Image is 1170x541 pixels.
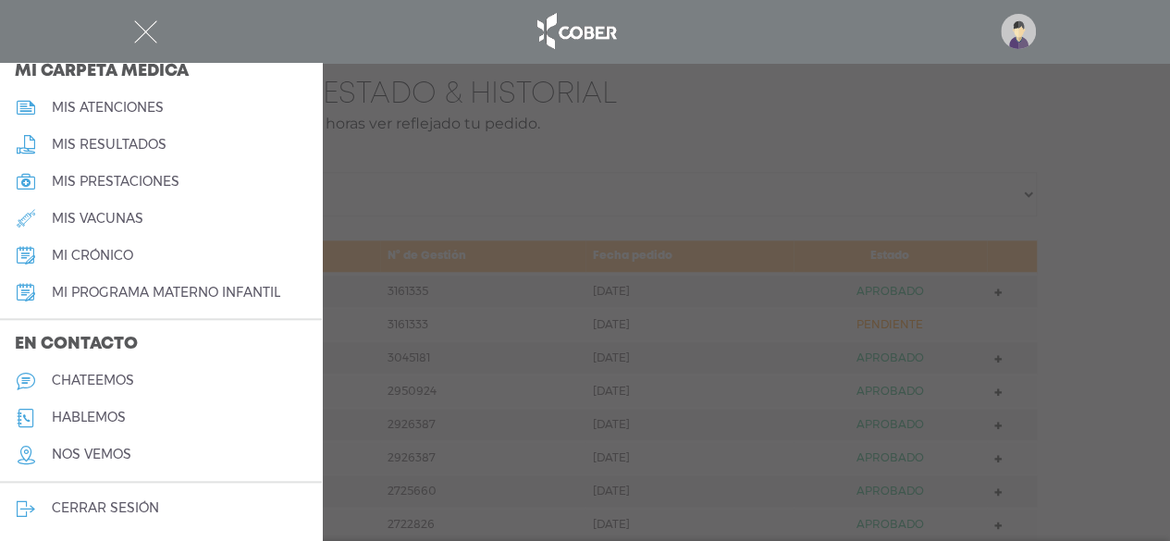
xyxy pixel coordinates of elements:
[134,20,157,43] img: Cober_menu-close-white.svg
[1001,14,1036,49] img: profile-placeholder.svg
[52,211,143,227] h5: mis vacunas
[52,137,166,153] h5: mis resultados
[52,248,133,264] h5: mi crónico
[52,373,134,388] h5: chateemos
[52,500,159,516] h5: cerrar sesión
[52,100,164,116] h5: mis atenciones
[52,285,280,301] h5: mi programa materno infantil
[527,9,624,54] img: logo_cober_home-white.png
[52,447,131,462] h5: nos vemos
[52,174,179,190] h5: mis prestaciones
[52,410,126,425] h5: hablemos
